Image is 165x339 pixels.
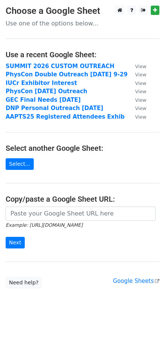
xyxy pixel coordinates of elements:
[6,97,81,103] a: GEC Final Needs [DATE]
[127,105,146,112] a: View
[6,88,87,95] a: PhysCon [DATE] Outreach
[6,19,159,27] p: Use one of the options below...
[135,64,146,69] small: View
[6,113,124,120] a: AAPTS25 Registered Attendees Exhib
[6,195,159,204] h4: Copy/paste a Google Sheet URL:
[135,106,146,111] small: View
[127,97,146,103] a: View
[135,72,146,77] small: View
[6,50,159,59] h4: Use a recent Google Sheet:
[6,277,42,288] a: Need help?
[127,303,165,339] iframe: Chat Widget
[6,207,156,221] input: Paste your Google Sheet URL here
[127,88,146,95] a: View
[135,89,146,94] small: View
[6,71,127,78] a: PhysCon Double Outreach [DATE] 9-29
[6,237,25,248] input: Next
[6,63,114,70] a: SUMMIT 2026 CUSTOM OUTREACH
[127,63,146,70] a: View
[6,144,159,153] h4: Select another Google Sheet:
[127,71,146,78] a: View
[6,80,77,86] a: IUCr Exhibitor Interest
[135,114,146,120] small: View
[6,105,103,112] a: DNP Personal Outreach [DATE]
[6,6,159,16] h3: Choose a Google Sheet
[113,278,159,284] a: Google Sheets
[127,113,146,120] a: View
[135,97,146,103] small: View
[135,80,146,86] small: View
[6,158,34,170] a: Select...
[127,80,146,86] a: View
[6,222,82,228] small: Example: [URL][DOMAIN_NAME]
